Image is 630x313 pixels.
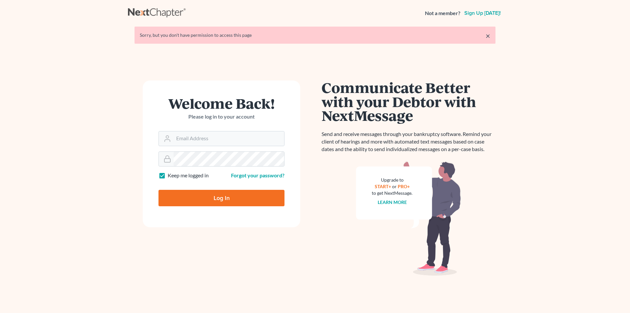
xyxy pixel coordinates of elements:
p: Please log in to your account [158,113,284,121]
h1: Welcome Back! [158,96,284,110]
input: Email Address [174,131,284,146]
p: Send and receive messages through your bankruptcy software. Remind your client of hearings and mo... [322,130,495,153]
strong: Not a member? [425,10,460,17]
a: Forgot your password? [231,172,284,178]
img: nextmessage_bg-59042aed3d76b12b5cd301f8e5b87938c9018125f34e5fa2b7a6b67550977c72.svg [356,161,461,276]
div: Upgrade to [372,177,412,183]
a: Learn more [378,199,407,205]
a: Sign up [DATE]! [463,11,502,16]
div: Sorry, but you don't have permission to access this page [140,32,490,38]
h1: Communicate Better with your Debtor with NextMessage [322,80,495,123]
div: to get NextMessage. [372,190,412,196]
span: or [392,184,397,189]
input: Log In [158,190,284,206]
a: PRO+ [398,184,410,189]
label: Keep me logged in [168,172,209,179]
a: × [486,32,490,40]
a: START+ [375,184,391,189]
